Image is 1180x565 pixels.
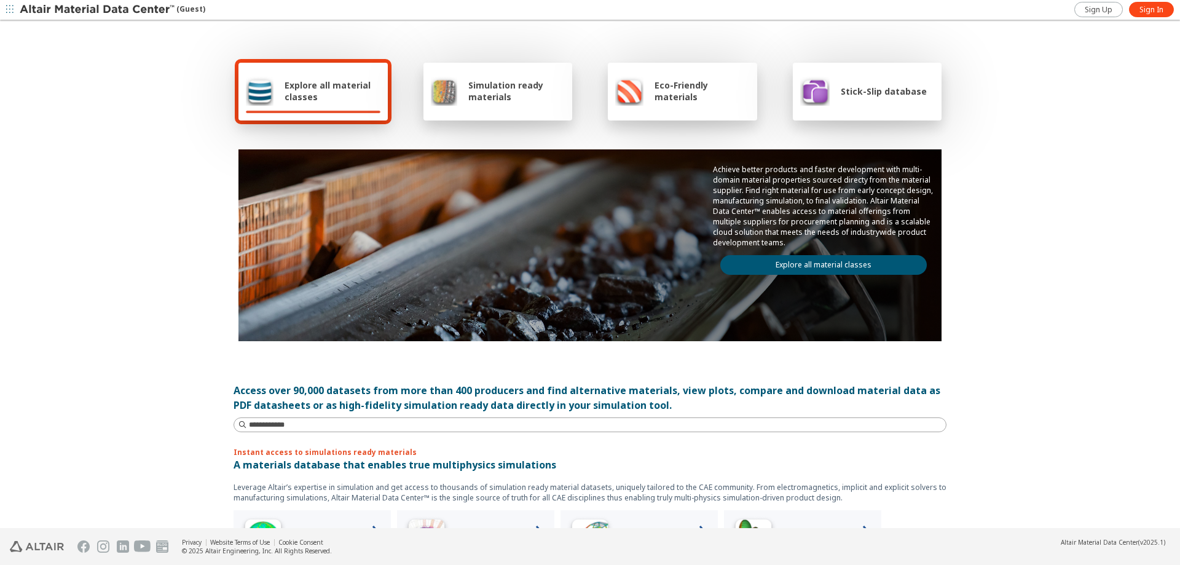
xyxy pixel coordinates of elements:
[655,79,749,103] span: Eco-Friendly materials
[729,515,778,564] img: Crash Analyses Icon
[1074,2,1123,17] a: Sign Up
[20,4,176,16] img: Altair Material Data Center
[841,85,927,97] span: Stick-Slip database
[1129,2,1174,17] a: Sign In
[720,255,927,275] a: Explore all material classes
[20,4,205,16] div: (Guest)
[1061,538,1165,547] div: (v2025.1)
[234,383,946,413] div: Access over 90,000 datasets from more than 400 producers and find alternative materials, view plo...
[234,447,946,457] p: Instant access to simulations ready materials
[234,457,946,472] p: A materials database that enables true multiphysics simulations
[800,76,830,106] img: Stick-Slip database
[210,538,270,547] a: Website Terms of Use
[1139,5,1163,15] span: Sign In
[431,76,457,106] img: Simulation ready materials
[402,515,451,564] img: Low Frequency Icon
[565,515,615,564] img: Structural Analyses Icon
[1085,5,1112,15] span: Sign Up
[278,538,323,547] a: Cookie Consent
[285,79,380,103] span: Explore all material classes
[468,79,565,103] span: Simulation ready materials
[713,164,934,248] p: Achieve better products and faster development with multi-domain material properties sourced dire...
[615,76,643,106] img: Eco-Friendly materials
[182,547,332,555] div: © 2025 Altair Engineering, Inc. All Rights Reserved.
[234,482,946,503] p: Leverage Altair’s expertise in simulation and get access to thousands of simulation ready materia...
[1061,538,1138,547] span: Altair Material Data Center
[182,538,202,547] a: Privacy
[238,515,288,564] img: High Frequency Icon
[246,76,273,106] img: Explore all material classes
[10,541,64,552] img: Altair Engineering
